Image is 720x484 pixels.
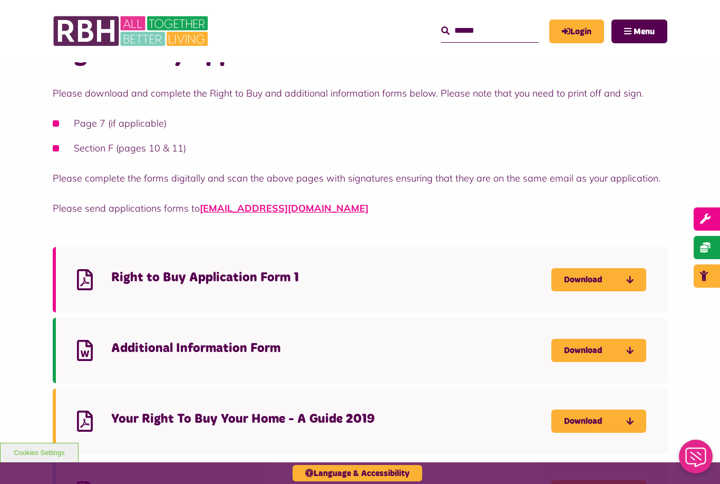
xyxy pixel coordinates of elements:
p: Please send applications forms to [53,201,667,215]
a: Download Additional Information Form - open in a new tab [551,339,646,362]
h4: Additional Information Form [111,340,551,357]
button: Language & Accessibility [293,465,422,481]
h4: Right to Buy Application Form 1 [111,270,551,286]
img: RBH [53,11,211,52]
a: Download Your Right To Buy Your Home - A Guide 2019 - open in a new tab [551,410,646,433]
li: Section F (pages 10 & 11) [53,141,667,155]
h4: Your Right To Buy Your Home - A Guide 2019 [111,411,551,428]
p: Please download and complete the Right to Buy and additional information forms below. Please note... [53,86,667,100]
input: Search [441,20,539,42]
p: Please complete the forms digitally and scan the above pages with signatures ensuring that they a... [53,171,667,185]
iframe: Netcall Web Assistant for live chat [673,436,720,484]
a: MyRBH [549,20,604,43]
a: [EMAIL_ADDRESS][DOMAIN_NAME] [200,202,368,214]
button: Navigation [611,20,667,43]
span: Menu [634,27,655,36]
li: Page 7 (if applicable) [53,116,667,130]
a: Download Right to Buy Application Form 1 - open in a new tab [551,268,646,291]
